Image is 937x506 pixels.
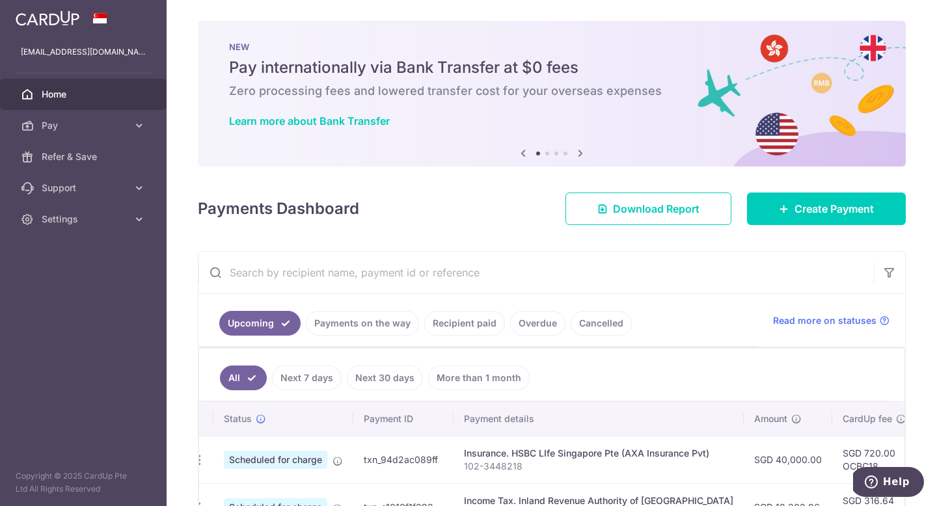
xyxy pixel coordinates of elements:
a: All [220,366,267,390]
th: Payment ID [353,402,454,436]
span: Download Report [613,201,699,217]
span: Status [224,412,252,425]
th: Payment details [454,402,744,436]
span: Refer & Save [42,150,128,163]
span: Create Payment [794,201,874,217]
a: Learn more about Bank Transfer [229,114,390,127]
h4: Payments Dashboard [198,197,359,220]
td: SGD 720.00 OCBC18 [832,436,917,483]
td: txn_94d2ac089ff [353,436,454,483]
img: Bank transfer banner [198,21,906,166]
iframe: Opens a widget where you can find more information [853,467,924,499]
a: Recipient paid [424,311,505,336]
a: Next 30 days [347,366,423,390]
a: Read more on statuses [773,314,889,327]
span: Pay [42,119,128,132]
input: Search by recipient name, payment id or reference [198,252,874,293]
h6: Zero processing fees and lowered transfer cost for your overseas expenses [229,83,875,99]
div: Insurance. HSBC LIfe Singapore Pte (AXA Insurance Pvt) [464,447,733,460]
a: Download Report [565,193,731,225]
span: CardUp fee [843,412,892,425]
a: Next 7 days [272,366,342,390]
span: Scheduled for charge [224,451,327,469]
p: NEW [229,42,875,52]
p: [EMAIL_ADDRESS][DOMAIN_NAME] [21,46,146,59]
a: Cancelled [571,311,632,336]
span: Settings [42,213,128,226]
p: 102-3448218 [464,460,733,473]
a: Overdue [510,311,565,336]
h5: Pay internationally via Bank Transfer at $0 fees [229,57,875,78]
td: SGD 40,000.00 [744,436,832,483]
span: Support [42,181,128,194]
span: Read more on statuses [773,314,876,327]
span: Amount [754,412,787,425]
a: Upcoming [219,311,301,336]
a: Payments on the way [306,311,419,336]
img: CardUp [16,10,79,26]
a: More than 1 month [428,366,530,390]
span: Home [42,88,128,101]
a: Create Payment [747,193,906,225]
